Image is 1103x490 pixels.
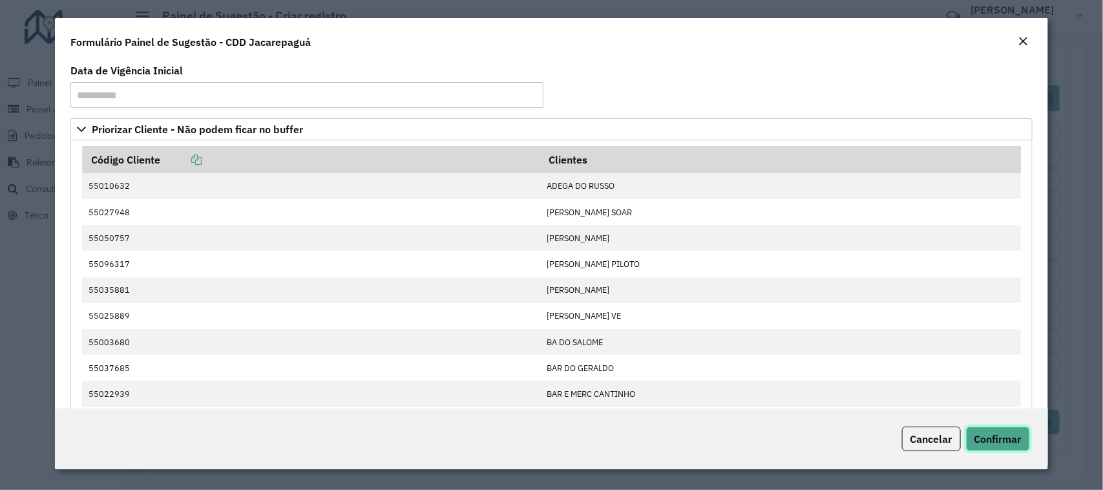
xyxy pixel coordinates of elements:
[82,199,540,225] td: 55027948
[70,118,1032,140] a: Priorizar Cliente - Não podem ficar no buffer
[92,124,303,134] span: Priorizar Cliente - Não podem ficar no buffer
[1014,34,1033,50] button: Close
[540,303,1022,329] td: [PERSON_NAME] VE
[82,329,540,355] td: 55003680
[82,407,540,433] td: 55025806
[540,146,1022,173] th: Clientes
[540,381,1022,407] td: BAR E MERC CANTINHO
[910,432,952,445] span: Cancelar
[902,427,961,451] button: Cancelar
[82,146,540,173] th: Código Cliente
[82,225,540,251] td: 55050757
[82,303,540,329] td: 55025889
[160,153,202,166] a: Copiar
[540,173,1022,199] td: ADEGA DO RUSSO
[540,407,1022,433] td: BAR ESCRITORIO DA ES
[70,63,183,78] label: Data de Vigência Inicial
[82,381,540,407] td: 55022939
[1018,36,1029,47] em: Fechar
[70,34,311,50] h4: Formulário Painel de Sugestão - CDD Jacarepaguá
[540,225,1022,251] td: [PERSON_NAME]
[540,251,1022,277] td: [PERSON_NAME] PILOTO
[540,329,1022,355] td: BA DO SALOME
[82,173,540,199] td: 55010632
[974,432,1022,445] span: Confirmar
[82,355,540,381] td: 55037685
[82,251,540,277] td: 55096317
[966,427,1030,451] button: Confirmar
[82,277,540,303] td: 55035881
[540,277,1022,303] td: [PERSON_NAME]
[540,355,1022,381] td: BAR DO GERALDO
[540,199,1022,225] td: [PERSON_NAME] SOAR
